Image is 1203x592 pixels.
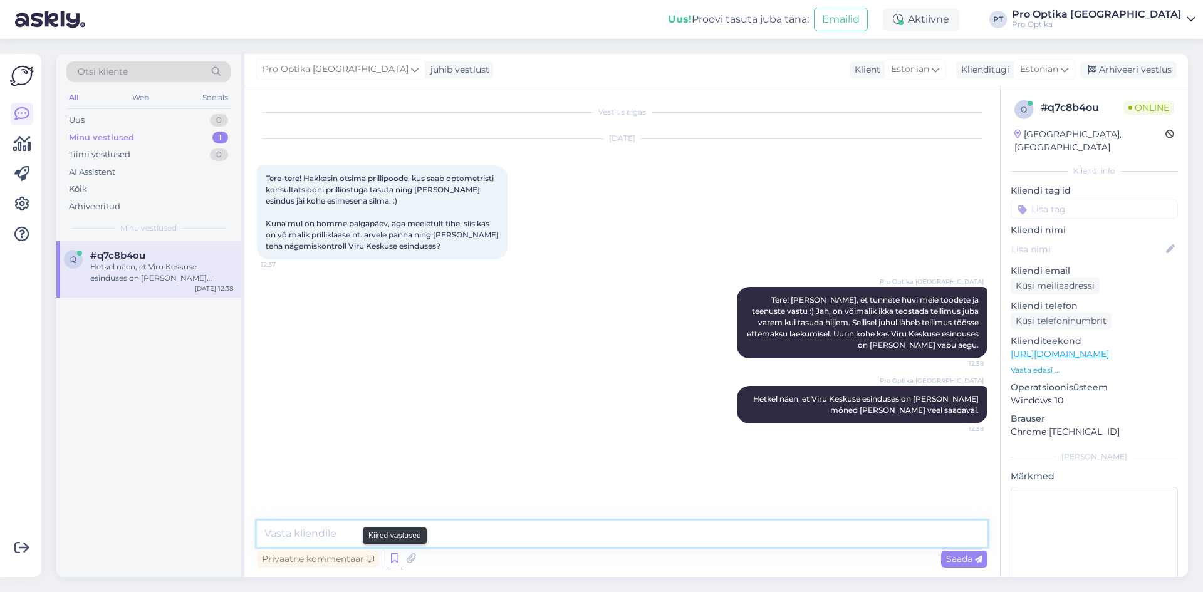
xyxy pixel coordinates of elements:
span: Tere-tere! Hakkasin otsima prillipoode, kus saab optometristi konsultatsiooni prilliostuga tasuta... [266,174,501,251]
span: #q7c8b4ou [90,250,145,261]
div: Kõik [69,183,87,195]
div: 0 [210,148,228,161]
small: Kiired vastused [368,530,421,541]
input: Lisa nimi [1011,242,1164,256]
p: Brauser [1011,412,1178,425]
p: Vaata edasi ... [1011,365,1178,376]
div: Kliendi info [1011,165,1178,177]
div: [PERSON_NAME] [1011,451,1178,462]
div: Web [130,90,152,106]
span: Hetkel näen, et Viru Keskuse esinduses on [PERSON_NAME] mõned [PERSON_NAME] veel saadaval. [753,394,981,415]
div: Arhiveeritud [69,200,120,213]
span: 12:38 [937,424,984,434]
img: Askly Logo [10,64,34,88]
div: Minu vestlused [69,132,134,144]
p: Kliendi nimi [1011,224,1178,237]
p: Kliendi email [1011,264,1178,278]
span: Pro Optika [GEOGRAPHIC_DATA] [263,63,409,76]
span: Otsi kliente [78,65,128,78]
div: Pro Optika [1012,19,1182,29]
div: Klienditugi [956,63,1009,76]
p: Operatsioonisüsteem [1011,381,1178,394]
div: Proovi tasuta juba täna: [668,12,809,27]
div: [DATE] 12:38 [195,284,233,293]
span: Estonian [891,63,929,76]
a: [URL][DOMAIN_NAME] [1011,348,1109,360]
div: Arhiveeri vestlus [1080,61,1177,78]
span: 12:37 [261,260,308,269]
div: AI Assistent [69,166,115,179]
div: Aktiivne [883,8,959,31]
div: Tiimi vestlused [69,148,130,161]
span: Online [1123,101,1174,115]
p: Chrome [TECHNICAL_ID] [1011,425,1178,439]
p: Märkmed [1011,470,1178,483]
div: Klient [850,63,880,76]
div: juhib vestlust [425,63,489,76]
b: Uus! [668,13,692,25]
div: Pro Optika [GEOGRAPHIC_DATA] [1012,9,1182,19]
button: Emailid [814,8,868,31]
div: Hetkel näen, et Viru Keskuse esinduses on [PERSON_NAME] mõned [PERSON_NAME] veel saadaval. [90,261,233,284]
div: [DATE] [257,133,987,144]
div: Küsi meiliaadressi [1011,278,1100,294]
div: 0 [210,114,228,127]
div: Küsi telefoninumbrit [1011,313,1112,330]
p: Kliendi tag'id [1011,184,1178,197]
span: q [70,254,76,264]
span: Pro Optika [GEOGRAPHIC_DATA] [880,277,984,286]
div: Vestlus algas [257,106,987,118]
span: Pro Optika [GEOGRAPHIC_DATA] [880,376,984,385]
div: Uus [69,114,85,127]
p: Windows 10 [1011,394,1178,407]
span: Estonian [1020,63,1058,76]
span: 12:38 [937,359,984,368]
span: Minu vestlused [120,222,177,234]
a: Pro Optika [GEOGRAPHIC_DATA]Pro Optika [1012,9,1195,29]
div: All [66,90,81,106]
div: Socials [200,90,231,106]
div: 1 [212,132,228,144]
p: Klienditeekond [1011,335,1178,348]
div: # q7c8b4ou [1041,100,1123,115]
div: [GEOGRAPHIC_DATA], [GEOGRAPHIC_DATA] [1014,128,1165,154]
span: q [1021,105,1027,114]
span: Saada [946,553,982,564]
input: Lisa tag [1011,200,1178,219]
p: Kliendi telefon [1011,299,1178,313]
div: Privaatne kommentaar [257,551,379,568]
div: PT [989,11,1007,28]
span: Tere! [PERSON_NAME], et tunnete huvi meie toodete ja teenuste vastu :) Jah, on võimalik ikka teos... [747,295,981,350]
